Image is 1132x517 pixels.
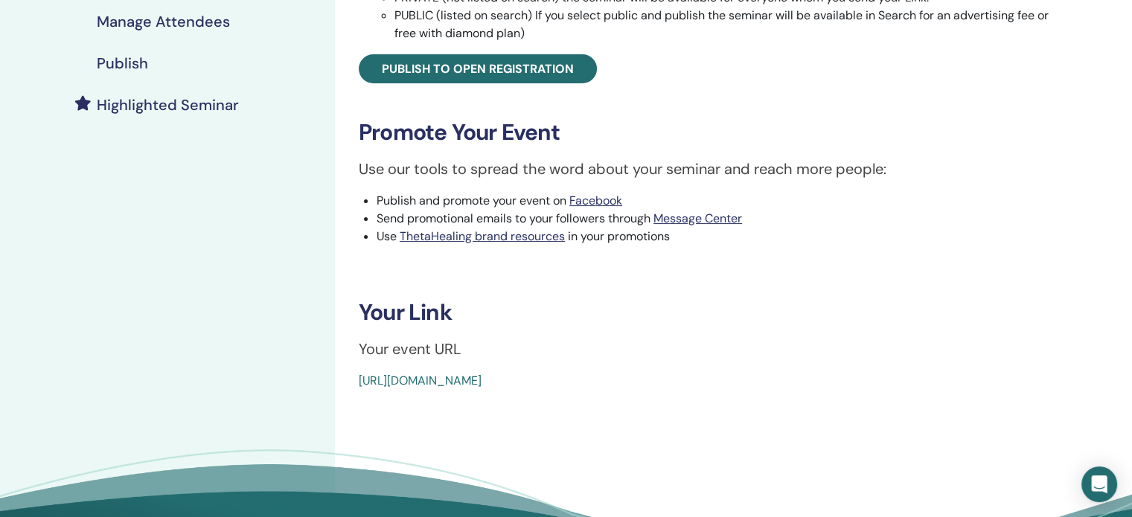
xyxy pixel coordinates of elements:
li: Publish and promote your event on [377,192,1066,210]
a: Facebook [569,193,622,208]
h4: Highlighted Seminar [97,96,239,114]
p: Use our tools to spread the word about your seminar and reach more people: [359,158,1066,180]
a: Publish to open registration [359,54,597,83]
h4: Publish [97,54,148,72]
li: PUBLIC (listed on search) If you select public and publish the seminar will be available in Searc... [394,7,1066,42]
li: Send promotional emails to your followers through [377,210,1066,228]
span: Publish to open registration [382,61,574,77]
h3: Promote Your Event [359,119,1066,146]
div: Open Intercom Messenger [1081,466,1117,502]
h4: Manage Attendees [97,13,230,30]
p: Your event URL [359,338,1066,360]
li: Use in your promotions [377,228,1066,245]
h3: Your Link [359,299,1066,326]
a: Message Center [653,211,742,226]
a: ThetaHealing brand resources [400,228,565,244]
a: [URL][DOMAIN_NAME] [359,373,482,388]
